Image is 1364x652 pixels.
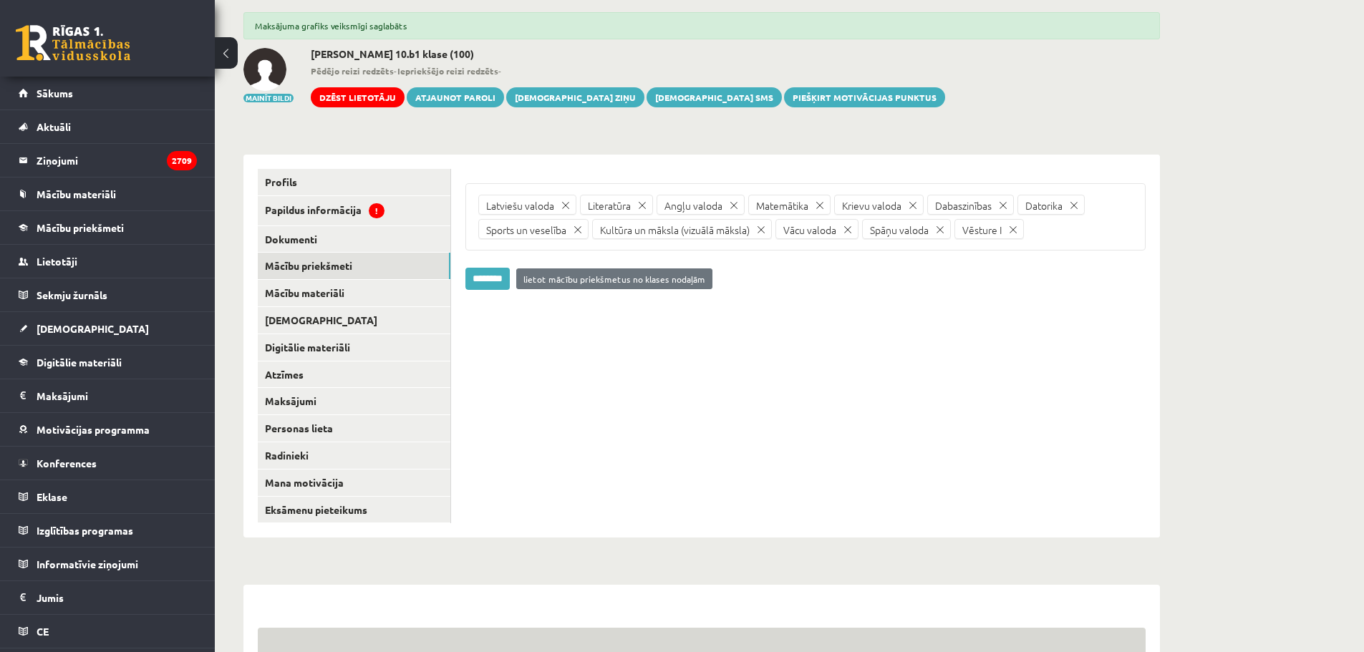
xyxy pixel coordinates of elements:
[19,480,197,513] a: Eklase
[311,87,405,107] a: Dzēst lietotāju
[258,196,450,225] a: Papildus informācija!
[37,188,116,200] span: Mācību materiāli
[19,514,197,547] a: Izglītības programas
[311,48,945,60] h2: [PERSON_NAME] 10.b1 klase (100)
[962,220,1002,240] div: Vēsture I
[243,12,1160,39] div: Maksājuma grafiks veiksmīgi saglabāts
[258,361,450,388] a: Atzīmes
[258,497,450,523] a: Eksāmenu pieteikums
[258,169,450,195] a: Profils
[19,581,197,614] a: Jumis
[37,591,64,604] span: Jumis
[258,307,450,334] a: [DEMOGRAPHIC_DATA]
[258,226,450,253] a: Dokumenti
[37,558,138,570] span: Informatīvie ziņojumi
[19,245,197,278] a: Lietotāji
[37,625,49,638] span: CE
[258,280,450,306] a: Mācību materiāli
[486,195,554,215] div: Latviešu valoda
[19,615,197,648] a: CE
[783,220,836,240] div: Vācu valoda
[37,221,124,234] span: Mācību priekšmeti
[19,312,197,345] a: [DEMOGRAPHIC_DATA]
[588,195,631,215] div: Literatūra
[19,177,197,210] a: Mācību materiāli
[16,25,130,61] a: Rīgas 1. Tālmācības vidusskola
[19,548,197,580] a: Informatīvie ziņojumi
[516,268,712,289] a: lietot mācību priekšmetus no klases nodaļām
[37,490,67,503] span: Eklase
[19,413,197,446] a: Motivācijas programma
[37,87,73,99] span: Sākums
[870,220,929,240] div: Spāņu valoda
[37,144,197,177] legend: Ziņojumi
[258,442,450,469] a: Radinieki
[1025,195,1063,215] div: Datorika
[407,87,504,107] a: Atjaunot paroli
[19,346,197,379] a: Digitālie materiāli
[258,388,450,414] a: Maksājumi
[397,65,498,77] b: Iepriekšējo reizi redzēts
[19,77,197,110] a: Sākums
[19,211,197,244] a: Mācību priekšmeti
[37,524,133,537] span: Izglītības programas
[167,151,197,170] i: 2709
[506,87,644,107] a: [DEMOGRAPHIC_DATA] ziņu
[842,195,901,215] div: Krievu valoda
[258,469,450,496] a: Mana motivācija
[19,379,197,412] a: Maksājumi
[756,195,808,215] div: Matemātika
[37,379,197,412] legend: Maksājumi
[600,220,750,240] div: Kultūra un māksla (vizuālā māksla)
[37,322,149,335] span: [DEMOGRAPHIC_DATA]
[37,255,77,268] span: Lietotāji
[19,447,197,480] a: Konferences
[311,64,945,77] span: - -
[243,48,286,91] img: Gabriela Gusāre
[258,334,450,361] a: Digitālie materiāli
[19,110,197,143] a: Aktuāli
[37,457,97,469] span: Konferences
[19,144,197,177] a: Ziņojumi2709
[243,94,294,102] button: Mainīt bildi
[258,415,450,442] a: Personas lieta
[37,120,71,133] span: Aktuāli
[258,253,450,279] a: Mācību priekšmeti
[369,203,384,218] span: !
[486,220,566,240] div: Sports un veselība
[311,65,394,77] b: Pēdējo reizi redzēts
[784,87,945,107] a: Piešķirt motivācijas punktus
[935,195,992,215] div: Dabaszinības
[647,87,782,107] a: [DEMOGRAPHIC_DATA] SMS
[19,278,197,311] a: Sekmju žurnāls
[37,288,107,301] span: Sekmju žurnāls
[37,423,150,436] span: Motivācijas programma
[664,195,722,215] div: Angļu valoda
[37,356,122,369] span: Digitālie materiāli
